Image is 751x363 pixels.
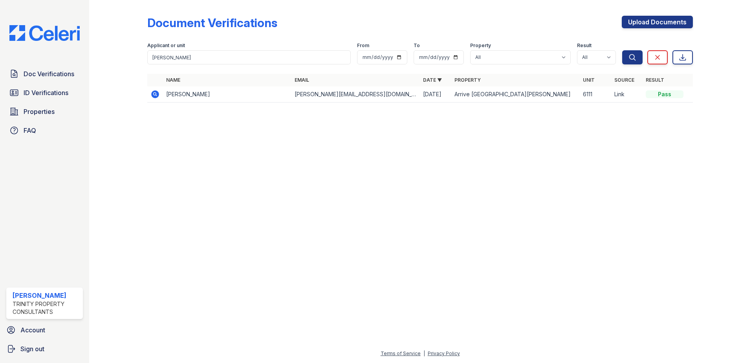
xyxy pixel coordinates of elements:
[291,86,420,103] td: [PERSON_NAME][EMAIL_ADDRESS][DOMAIN_NAME]
[3,322,86,338] a: Account
[646,90,683,98] div: Pass
[577,42,592,49] label: Result
[3,341,86,357] a: Sign out
[147,50,351,64] input: Search by name, email, or unit number
[20,344,44,354] span: Sign out
[6,66,83,82] a: Doc Verifications
[6,123,83,138] a: FAQ
[583,77,595,83] a: Unit
[147,42,185,49] label: Applicant or unit
[24,126,36,135] span: FAQ
[13,300,80,316] div: Trinity Property Consultants
[3,25,86,41] img: CE_Logo_Blue-a8612792a0a2168367f1c8372b55b34899dd931a85d93a1a3d3e32e68fde9ad4.png
[166,77,180,83] a: Name
[381,350,421,356] a: Terms of Service
[428,350,460,356] a: Privacy Policy
[423,350,425,356] div: |
[580,86,611,103] td: 6111
[6,104,83,119] a: Properties
[295,77,309,83] a: Email
[611,86,643,103] td: Link
[147,16,277,30] div: Document Verifications
[20,325,45,335] span: Account
[454,77,481,83] a: Property
[24,107,55,116] span: Properties
[470,42,491,49] label: Property
[24,69,74,79] span: Doc Verifications
[6,85,83,101] a: ID Verifications
[622,16,693,28] a: Upload Documents
[414,42,420,49] label: To
[614,77,634,83] a: Source
[423,77,442,83] a: Date ▼
[357,42,369,49] label: From
[13,291,80,300] div: [PERSON_NAME]
[646,77,664,83] a: Result
[163,86,291,103] td: [PERSON_NAME]
[451,86,580,103] td: Arrive [GEOGRAPHIC_DATA][PERSON_NAME]
[420,86,451,103] td: [DATE]
[24,88,68,97] span: ID Verifications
